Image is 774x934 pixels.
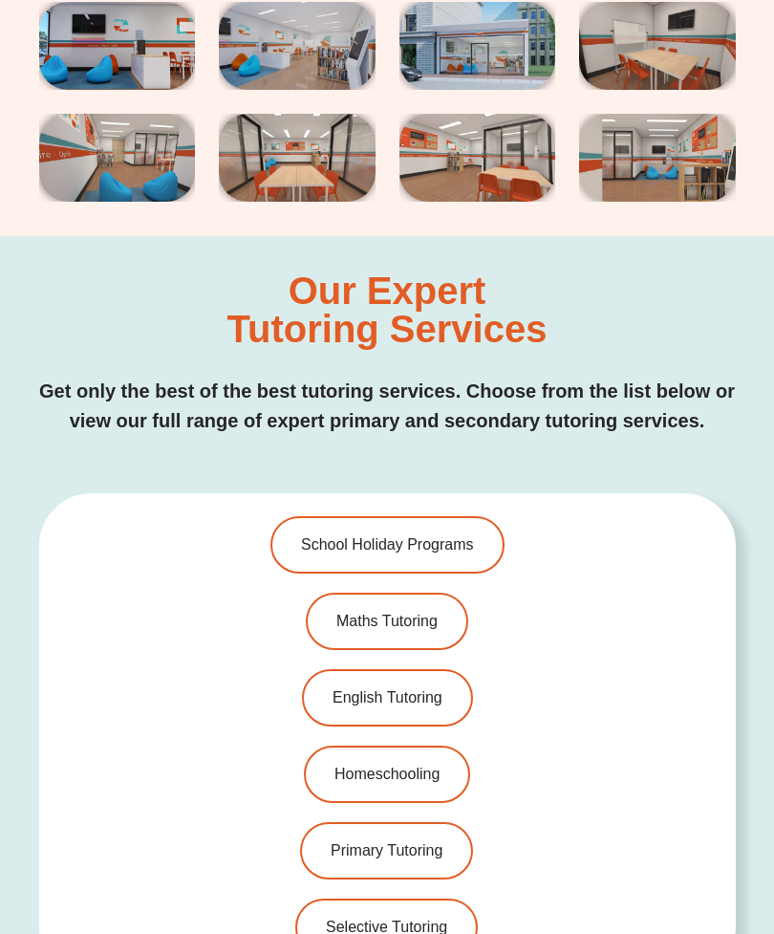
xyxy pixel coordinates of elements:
a: School Holiday Programs [270,517,505,575]
span: English Tutoring [333,691,442,706]
span: Primary Tutoring [331,844,442,859]
iframe: Chat Widget [446,718,774,934]
a: Homeschooling [304,747,470,804]
h2: Our Expert Tutoring Services [227,272,548,349]
a: Primary Tutoring [300,823,473,880]
span: School Holiday Programs [301,538,474,554]
a: Maths Tutoring [306,594,468,651]
p: Get only the best of the best tutoring services. Choose from the list below or view our full rang... [39,378,736,437]
span: Maths Tutoring [336,615,438,630]
a: English Tutoring [302,670,473,728]
span: Homeschooling [334,768,440,783]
